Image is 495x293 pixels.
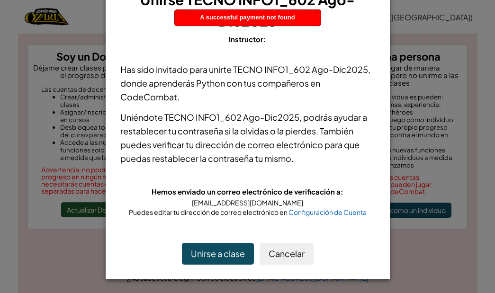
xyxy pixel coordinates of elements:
span: Hemos enviado un correo electrónico de verificación a: [152,187,343,196]
span: A successful payment not found [200,14,295,21]
span: TECNO INFO1_602 Ago-Dic2025 [233,64,368,75]
span: TECNO INFO1_602 Ago-Dic2025 [164,112,299,123]
span: Python [196,78,225,89]
button: Unirse a clase [182,243,254,265]
button: Cancelar [260,243,314,265]
span: , [299,112,303,123]
span: Uniéndote [120,112,164,123]
span: Has sido invitado para unirte [120,64,233,75]
span: Puedes editar tu dirección de correo electrónico en [129,208,288,216]
a: Configuración de Cuenta [288,208,367,216]
div: [EMAIL_ADDRESS][DOMAIN_NAME] [120,198,375,207]
span: Instructor: [229,35,266,44]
